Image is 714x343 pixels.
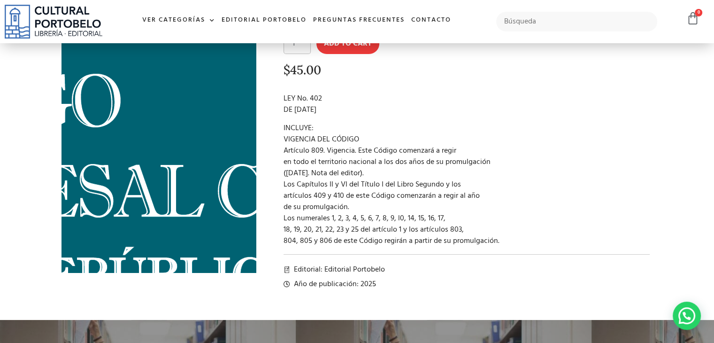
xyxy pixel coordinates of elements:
[292,279,376,290] span: Año de publicación: 2025
[316,33,379,54] button: Add to cart
[284,33,311,54] input: Product quantity
[408,10,454,31] a: Contacto
[218,10,310,31] a: Editorial Portobelo
[284,62,321,78] bdi: 45.00
[292,264,385,275] span: Editorial: Editorial Portobelo
[686,12,699,25] a: 0
[496,12,657,31] input: Búsqueda
[284,62,290,78] span: $
[695,9,702,16] span: 0
[284,123,650,247] p: INCLUYE: VIGENCIA DEL CÓDIGO Artículo 809. Vigencia. Este Código comenzará a regir en todo el ter...
[310,10,408,31] a: Preguntas frecuentes
[139,10,218,31] a: Ver Categorías
[673,302,701,330] div: Contactar por WhatsApp
[284,93,650,116] p: LEY No. 402 DE [DATE]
